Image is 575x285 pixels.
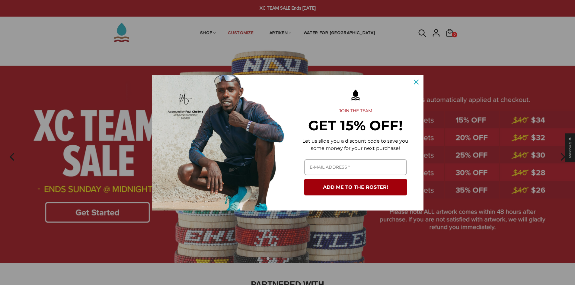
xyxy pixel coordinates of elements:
button: ADD ME TO THE ROSTER! [304,179,407,195]
button: Close [409,75,423,89]
input: Email field [304,159,407,175]
p: Let us slide you a discount code to save you some money for your next purchase! [297,138,414,152]
h2: JOIN THE TEAM [297,108,414,114]
svg: close icon [414,80,419,84]
strong: GET 15% OFF! [308,117,403,134]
